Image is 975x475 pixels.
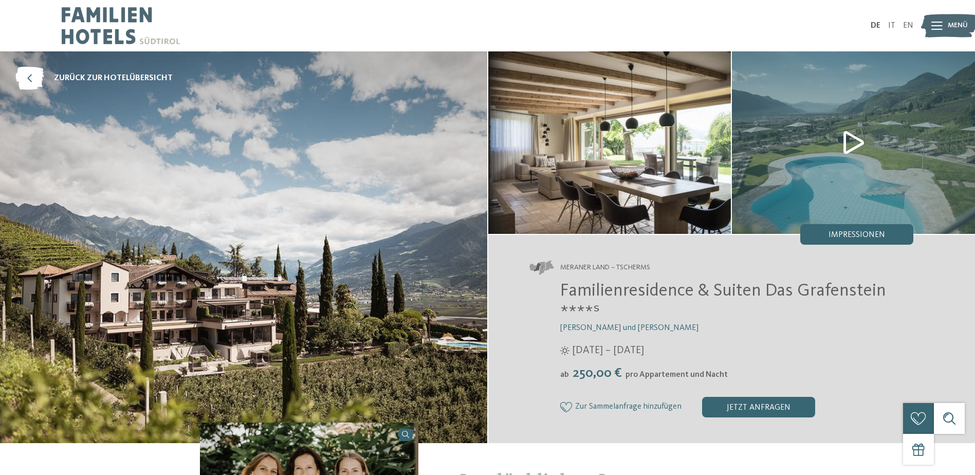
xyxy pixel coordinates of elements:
[626,371,728,379] span: pro Appartement und Nacht
[560,346,569,355] i: Öffnungszeiten im Sommer
[560,371,569,379] span: ab
[575,403,682,412] span: Zur Sammelanfrage hinzufügen
[888,22,895,30] a: IT
[570,367,624,380] span: 250,00 €
[560,263,650,273] span: Meraner Land – Tscherms
[572,343,644,358] span: [DATE] – [DATE]
[488,51,731,234] img: Unser Familienhotel im Meraner Land für glückliche Tage
[560,324,698,332] span: [PERSON_NAME] und [PERSON_NAME]
[903,22,913,30] a: EN
[54,72,173,84] span: zurück zur Hotelübersicht
[560,282,886,321] span: Familienresidence & Suiten Das Grafenstein ****ˢ
[732,51,975,234] img: Unser Familienhotel im Meraner Land für glückliche Tage
[702,397,815,417] div: jetzt anfragen
[948,21,968,31] span: Menü
[829,231,885,239] span: Impressionen
[15,67,173,90] a: zurück zur Hotelübersicht
[871,22,880,30] a: DE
